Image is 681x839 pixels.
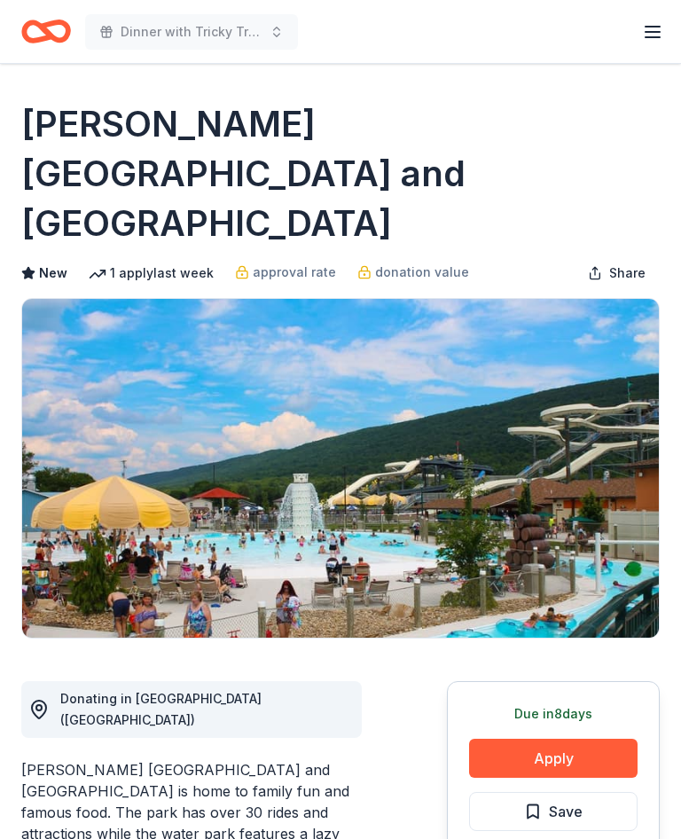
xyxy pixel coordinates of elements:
[375,262,469,283] span: donation value
[469,739,638,778] button: Apply
[21,11,71,52] a: Home
[549,800,583,823] span: Save
[60,691,262,727] span: Donating in [GEOGRAPHIC_DATA] ([GEOGRAPHIC_DATA])
[22,299,659,638] img: Image for DelGrosso's Amusement Park and Laguna Splash Water Park
[574,255,660,291] button: Share
[469,703,638,725] div: Due in 8 days
[609,263,646,284] span: Share
[357,262,469,283] a: donation value
[39,263,67,284] span: New
[121,21,262,43] span: Dinner with Tricky Tray and Live Entertainment . Featuring cuisine from local restaurants.
[21,99,660,248] h1: [PERSON_NAME] [GEOGRAPHIC_DATA] and [GEOGRAPHIC_DATA]
[469,792,638,831] button: Save
[235,262,336,283] a: approval rate
[253,262,336,283] span: approval rate
[85,14,298,50] button: Dinner with Tricky Tray and Live Entertainment . Featuring cuisine from local restaurants.
[89,263,214,284] div: 1 apply last week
